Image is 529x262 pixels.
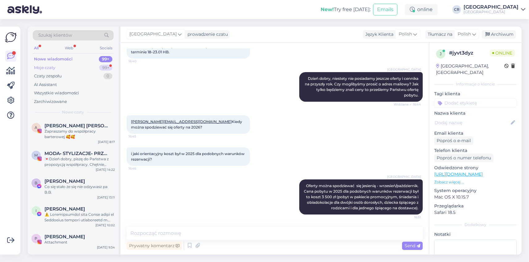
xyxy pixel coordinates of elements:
[434,130,517,137] p: Email klienta
[405,4,438,15] div: online
[434,194,517,200] p: Mac OS X 10.15.7
[33,44,40,52] div: All
[434,110,517,117] p: Nazwa klienta
[394,102,421,107] span: Widziane ✓ 16:44
[127,242,182,250] div: Prywatny komentarz
[398,215,421,219] span: 16:51
[35,181,38,185] span: B
[34,56,73,62] div: Nowe wiadomości
[34,82,57,88] div: AI Assistant
[185,31,228,38] div: prowadzenie czatu
[98,140,115,144] div: [DATE] 8:17
[452,5,461,14] div: CR
[458,31,471,38] span: Polish
[464,5,519,10] div: [GEOGRAPHIC_DATA]
[44,156,115,167] div: 💌Dzień dobry, piszę do Państwa z propozycją współpracy. Chętnie odwiedziłabym Państwa hotel z rod...
[62,109,84,115] span: Nowe czaty
[96,167,115,172] div: [DATE] 14:22
[482,30,516,39] div: Archiwum
[387,67,421,72] span: [GEOGRAPHIC_DATA]
[373,4,397,15] button: Emails
[425,31,452,38] div: Tłumacz na
[435,119,510,126] input: Dodaj nazwę
[434,137,473,145] div: Poproś o e-mail
[35,153,38,158] span: M
[434,203,517,209] p: Przeglądarka
[44,123,109,129] span: Anna Żukowska Ewa Adamczewska BLIŹNIACZKI • Bóg • rodzina • dom
[449,49,490,57] div: # jyvt3dyz
[44,184,115,195] div: Co się stało że się nie odzywasz pa B.B.
[128,166,152,171] span: 16:46
[99,56,112,62] div: 99+
[434,154,493,162] div: Poproś o numer telefonu
[304,183,419,210] span: Oferty można spodziewać się jesienią - wrzesień/październik. Cena pobytu w 2025 dla podobnych war...
[34,90,79,96] div: Wszystkie wiadomości
[434,187,517,194] p: System operacyjny
[434,81,517,87] div: Informacje o kliencie
[305,76,419,97] span: Dzień dobry, niestety nie posiadamy jeszcze oferty i cennika na przyszły rok. Czy moglibyśmy pros...
[44,239,115,245] div: Attachment
[363,31,393,38] div: Język Klienta
[103,73,112,79] div: 0
[34,65,55,71] div: Moje czaty
[434,179,517,185] p: Zobacz więcej ...
[35,125,38,130] span: A
[129,31,177,38] span: [GEOGRAPHIC_DATA]
[464,5,525,14] a: [GEOGRAPHIC_DATA][GEOGRAPHIC_DATA]
[5,31,17,43] img: Askly Logo
[97,245,115,250] div: [DATE] 9:34
[440,51,442,56] span: j
[44,206,85,212] span: Igor Jafar
[44,234,85,239] span: Paweł Pokarowski
[34,73,62,79] div: Czaty zespołu
[321,6,371,13] div: Try free [DATE]:
[128,134,152,139] span: 16:45
[464,10,519,14] div: [GEOGRAPHIC_DATA]
[490,50,515,56] span: Online
[99,65,112,71] div: 99+
[434,222,517,227] div: Dodatkowy
[434,91,517,97] p: Tagi klienta
[35,236,38,241] span: P
[97,195,115,200] div: [DATE] 13:11
[434,171,483,177] a: [URL][DOMAIN_NAME]
[434,165,517,171] p: Odwiedzone strony
[36,208,37,213] span: I
[64,44,75,52] div: Web
[34,99,67,105] div: Zarchiwizowane
[131,119,232,124] a: [PERSON_NAME][EMAIL_ADDRESS][DOMAIN_NAME]
[44,212,115,223] div: ⚠️ Loremipsumdol sita Conse adipi el Seddoeius tempori utlaboreetd m aliqua enimadmini veniamqún...
[434,209,517,216] p: Safari 18.5
[128,59,152,63] span: 16:40
[131,119,243,129] span: Kiedy można spodziewać się oferty na 2026?
[405,243,420,248] span: Send
[44,129,115,140] div: Zapraszamy do współpracy barterowej 🥰🥰
[434,98,517,108] input: Dodać etykietę
[399,31,412,38] span: Polish
[38,32,72,39] span: Szukaj klientów
[131,151,246,162] span: i jaki orientacyjny koszt był w 2025 dla podobnych warunków rezerwacji?
[434,147,517,154] p: Telefon klienta
[44,178,85,184] span: Bożena Bolewicz
[95,223,115,227] div: [DATE] 10:02
[99,44,114,52] div: Socials
[321,6,334,12] b: New!
[44,151,109,156] span: MODA• STYLIZACJE• PRZEGLĄDY KOLEKCJI
[436,63,504,76] div: [GEOGRAPHIC_DATA], [GEOGRAPHIC_DATA]
[434,231,517,238] p: Notatki
[387,174,421,179] span: [GEOGRAPHIC_DATA]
